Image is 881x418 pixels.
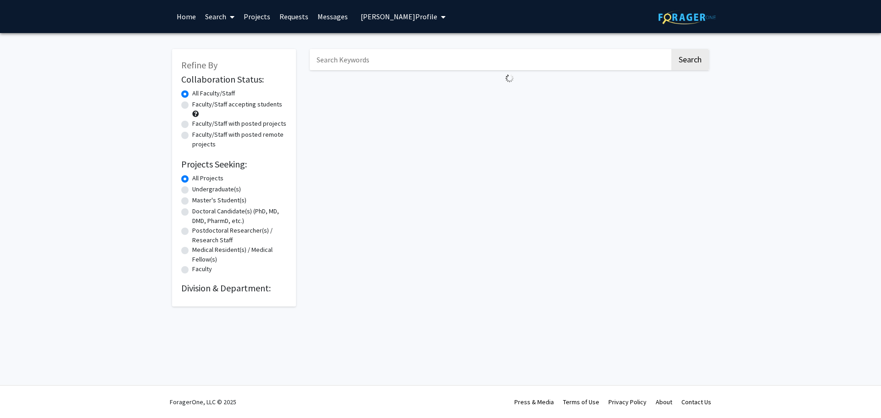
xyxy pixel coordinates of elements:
[201,0,239,33] a: Search
[656,398,672,406] a: About
[192,130,287,149] label: Faculty/Staff with posted remote projects
[181,59,217,71] span: Refine By
[181,283,287,294] h2: Division & Department:
[192,264,212,274] label: Faculty
[361,12,437,21] span: [PERSON_NAME] Profile
[563,398,599,406] a: Terms of Use
[192,226,287,245] label: Postdoctoral Researcher(s) / Research Staff
[192,89,235,98] label: All Faculty/Staff
[192,195,246,205] label: Master's Student(s)
[192,206,287,226] label: Doctoral Candidate(s) (PhD, MD, DMD, PharmD, etc.)
[192,245,287,264] label: Medical Resident(s) / Medical Fellow(s)
[658,10,716,24] img: ForagerOne Logo
[170,386,236,418] div: ForagerOne, LLC © 2025
[514,398,554,406] a: Press & Media
[310,49,670,70] input: Search Keywords
[172,0,201,33] a: Home
[671,49,709,70] button: Search
[681,398,711,406] a: Contact Us
[608,398,647,406] a: Privacy Policy
[502,70,518,86] img: Loading
[181,74,287,85] h2: Collaboration Status:
[275,0,313,33] a: Requests
[181,159,287,170] h2: Projects Seeking:
[239,0,275,33] a: Projects
[313,0,352,33] a: Messages
[192,119,286,128] label: Faculty/Staff with posted projects
[192,184,241,194] label: Undergraduate(s)
[310,86,709,107] nav: Page navigation
[192,173,223,183] label: All Projects
[192,100,282,109] label: Faculty/Staff accepting students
